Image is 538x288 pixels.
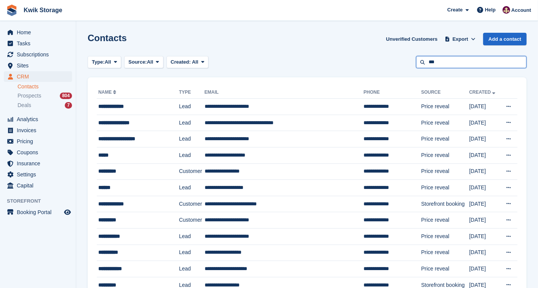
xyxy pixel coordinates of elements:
[453,35,468,43] span: Export
[7,197,76,205] span: Storefront
[485,6,496,14] span: Help
[179,245,205,261] td: Lead
[469,228,500,245] td: [DATE]
[179,196,205,212] td: Customer
[18,102,31,109] span: Deals
[421,228,469,245] td: Price reveal
[179,99,205,115] td: Lead
[421,261,469,277] td: Price reveal
[421,180,469,196] td: Price reveal
[4,114,72,125] a: menu
[179,163,205,180] td: Customer
[17,125,62,136] span: Invoices
[18,92,41,99] span: Prospects
[421,212,469,229] td: Price reveal
[124,56,163,69] button: Source: All
[469,90,497,95] a: Created
[88,33,127,43] h1: Contacts
[179,261,205,277] td: Lead
[4,169,72,180] a: menu
[511,6,531,14] span: Account
[469,147,500,163] td: [DATE]
[17,49,62,60] span: Subscriptions
[17,71,62,82] span: CRM
[4,60,72,71] a: menu
[17,136,62,147] span: Pricing
[4,71,72,82] a: menu
[92,58,105,66] span: Type:
[60,93,72,99] div: 804
[421,131,469,147] td: Price reveal
[447,6,463,14] span: Create
[503,6,510,14] img: ellie tragonette
[192,59,199,65] span: All
[421,115,469,131] td: Price reveal
[444,33,477,45] button: Export
[421,245,469,261] td: Price reveal
[167,56,208,69] button: Created: All
[4,207,72,218] a: menu
[179,180,205,196] td: Lead
[98,90,118,95] a: Name
[469,131,500,147] td: [DATE]
[4,147,72,158] a: menu
[421,86,469,99] th: Source
[4,38,72,49] a: menu
[17,27,62,38] span: Home
[421,163,469,180] td: Price reveal
[179,228,205,245] td: Lead
[147,58,154,66] span: All
[4,158,72,169] a: menu
[383,33,440,45] a: Unverified Customers
[363,86,421,99] th: Phone
[469,163,500,180] td: [DATE]
[105,58,111,66] span: All
[18,92,72,100] a: Prospects 804
[6,5,18,16] img: stora-icon-8386f47178a22dfd0bd8f6a31ec36ba5ce8667c1dd55bd0f319d3a0aa187defe.svg
[205,86,364,99] th: Email
[179,86,205,99] th: Type
[17,207,62,218] span: Booking Portal
[18,83,72,90] a: Contacts
[17,114,62,125] span: Analytics
[179,115,205,131] td: Lead
[4,49,72,60] a: menu
[171,59,191,65] span: Created:
[469,212,500,229] td: [DATE]
[17,38,62,49] span: Tasks
[4,180,72,191] a: menu
[469,245,500,261] td: [DATE]
[17,180,62,191] span: Capital
[469,99,500,115] td: [DATE]
[421,196,469,212] td: Storefront booking
[469,115,500,131] td: [DATE]
[65,102,72,109] div: 7
[17,158,62,169] span: Insurance
[179,147,205,163] td: Lead
[17,169,62,180] span: Settings
[17,60,62,71] span: Sites
[21,4,65,16] a: Kwik Storage
[179,131,205,147] td: Lead
[4,136,72,147] a: menu
[469,261,500,277] td: [DATE]
[128,58,147,66] span: Source:
[421,99,469,115] td: Price reveal
[17,147,62,158] span: Coupons
[469,180,500,196] td: [DATE]
[4,125,72,136] a: menu
[421,147,469,163] td: Price reveal
[179,212,205,229] td: Customer
[4,27,72,38] a: menu
[63,208,72,217] a: Preview store
[88,56,121,69] button: Type: All
[18,101,72,109] a: Deals 7
[469,196,500,212] td: [DATE]
[483,33,527,45] a: Add a contact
